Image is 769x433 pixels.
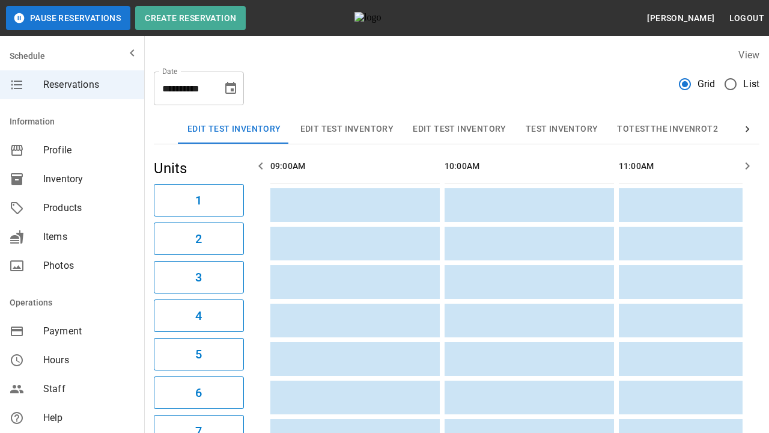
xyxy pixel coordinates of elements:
[195,191,202,210] h6: 1
[178,115,735,144] div: inventory tabs
[154,159,244,178] h5: Units
[270,149,440,183] th: 09:00AM
[725,7,769,29] button: Logout
[43,411,135,425] span: Help
[154,261,244,293] button: 3
[6,6,130,30] button: Pause Reservations
[43,382,135,396] span: Staff
[354,12,421,24] img: logo
[195,383,202,402] h6: 6
[43,353,135,367] span: Hours
[43,324,135,339] span: Payment
[43,201,135,215] span: Products
[516,115,608,144] button: Test Inventory
[43,230,135,244] span: Items
[178,115,291,144] button: Edit Test Inventory
[135,6,246,30] button: Create Reservation
[698,77,716,91] span: Grid
[154,376,244,409] button: 6
[291,115,404,144] button: Edit Test Inventory
[154,223,244,255] button: 2
[738,49,759,61] label: View
[43,78,135,92] span: Reservations
[195,306,202,325] h6: 4
[195,229,202,248] h6: 2
[607,115,728,144] button: TOTESTTHE INVENROT2
[642,7,719,29] button: [PERSON_NAME]
[195,345,202,364] h6: 5
[743,77,759,91] span: List
[154,184,244,216] button: 1
[154,299,244,332] button: 4
[445,149,614,183] th: 10:00AM
[154,338,244,370] button: 5
[43,143,135,158] span: Profile
[195,268,202,287] h6: 3
[43,172,135,186] span: Inventory
[219,76,243,100] button: Choose date, selected date is Aug 29, 2025
[403,115,516,144] button: Edit Test Inventory
[43,259,135,273] span: Photos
